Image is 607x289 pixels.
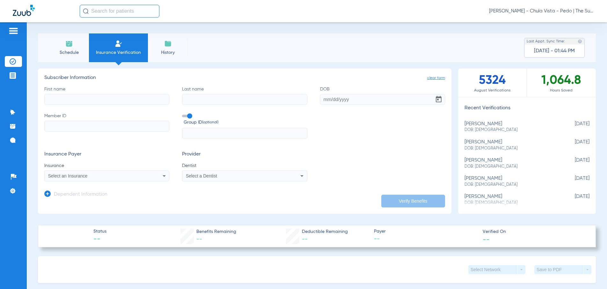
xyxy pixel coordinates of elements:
img: History [164,40,172,47]
img: Schedule [65,40,73,47]
div: 1,064.8 [527,69,596,97]
img: last sync help info [578,39,582,44]
h3: Recent Verifications [458,105,596,112]
span: Dentist [182,163,307,169]
div: [PERSON_NAME] [464,176,558,187]
span: [DATE] [558,121,589,133]
span: Status [93,228,106,235]
div: [PERSON_NAME] [464,121,558,133]
input: Member ID [44,121,169,132]
input: First name [44,94,169,105]
span: [PERSON_NAME] - Chula Vista - Pedo | The Super Dentists [489,8,594,14]
span: [DATE] [558,194,589,206]
button: Open calendar [432,93,445,106]
label: Last name [182,86,307,105]
div: [PERSON_NAME] [464,194,558,206]
span: Schedule [54,49,84,56]
span: History [153,49,183,56]
img: hamburger-icon [8,27,18,35]
span: Last Appt. Sync Time: [527,38,565,45]
input: Last name [182,94,307,105]
span: Select an Insurance [48,173,88,178]
span: [DATE] - 01:44 PM [534,48,575,54]
div: [PERSON_NAME] [464,139,558,151]
span: [DATE] [558,157,589,169]
h3: Dependent Information [54,191,107,198]
span: Payer [374,228,477,235]
span: Deductible Remaining [302,228,348,235]
img: Zuub Logo [13,5,35,16]
span: [DATE] [558,176,589,187]
button: Verify Benefits [381,195,445,207]
span: Benefits Remaining [196,228,236,235]
span: Hours Saved [527,87,596,94]
div: 5324 [458,69,527,97]
span: -- [374,235,477,243]
span: DOB: [DEMOGRAPHIC_DATA] [464,182,558,188]
span: -- [93,235,106,244]
span: -- [196,236,202,242]
span: -- [483,236,490,242]
span: Group ID [184,119,307,126]
h3: Subscriber Information [44,75,445,81]
label: DOB [320,86,445,105]
input: DOBOpen calendar [320,94,445,105]
img: Search Icon [83,8,89,14]
span: [DATE] [558,139,589,151]
span: Verified On [483,228,586,235]
span: clear form [427,75,445,81]
span: Select a Dentist [186,173,217,178]
span: Insurance Verification [94,49,143,56]
h3: Insurance Payer [44,151,169,158]
span: DOB: [DEMOGRAPHIC_DATA] [464,127,558,133]
span: Insurance [44,163,169,169]
span: DOB: [DEMOGRAPHIC_DATA] [464,146,558,151]
label: First name [44,86,169,105]
img: Manual Insurance Verification [115,40,122,47]
span: -- [302,236,308,242]
label: Member ID [44,113,169,139]
input: Search for patients [80,5,159,18]
span: August Verifications [458,87,527,94]
h3: Provider [182,151,307,158]
small: (optional) [202,119,218,126]
span: DOB: [DEMOGRAPHIC_DATA] [464,164,558,170]
div: [PERSON_NAME] [464,157,558,169]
